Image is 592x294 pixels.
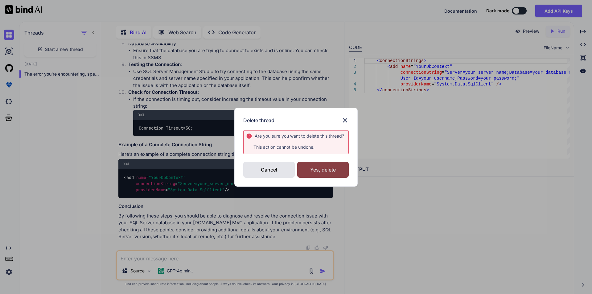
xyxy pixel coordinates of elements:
[246,144,348,150] p: This action cannot be undone.
[243,117,274,124] h3: Delete thread
[297,162,349,178] div: Yes, delete
[255,133,344,139] div: Are you sure you want to delete this ?
[243,162,295,178] div: Cancel
[327,133,342,139] span: thread
[341,117,349,124] img: close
